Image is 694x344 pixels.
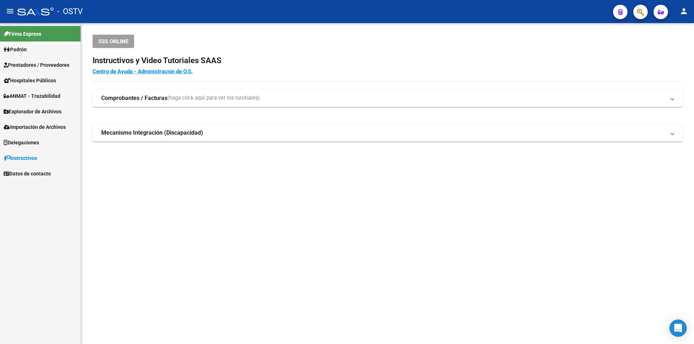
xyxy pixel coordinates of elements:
[4,139,39,147] span: Delegaciones
[167,94,260,102] span: (haga click aquí para ver los tutoriales)
[101,129,203,137] strong: Mecanismo Integración (Discapacidad)
[4,170,51,178] span: Datos de contacto
[4,61,69,69] span: Prestadores / Proveedores
[57,4,83,19] span: - OSTV
[680,7,688,16] mat-icon: person
[93,68,193,75] a: Centro de Ayuda - Administración de O.S.
[4,123,66,131] span: Importación de Archivos
[93,35,134,48] button: SSS ONLINE
[4,77,56,84] span: Hospitales Públicos
[93,124,682,141] mat-expansion-panel-header: Mecanismo Integración (Discapacidad)
[4,45,27,53] span: Padrón
[6,7,14,16] mat-icon: menu
[4,92,60,100] span: ANMAT - Trazabilidad
[101,94,167,102] strong: Comprobantes / Facturas
[669,319,687,337] div: Open Intercom Messenger
[4,154,37,162] span: Instructivos
[4,108,61,116] span: Explorador de Archivos
[93,90,682,107] mat-expansion-panel-header: Comprobantes / Facturas(haga click aquí para ver los tutoriales)
[4,30,41,38] span: Firma Express
[98,38,128,45] span: SSS ONLINE
[93,54,682,68] h2: Instructivos y Video Tutoriales SAAS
